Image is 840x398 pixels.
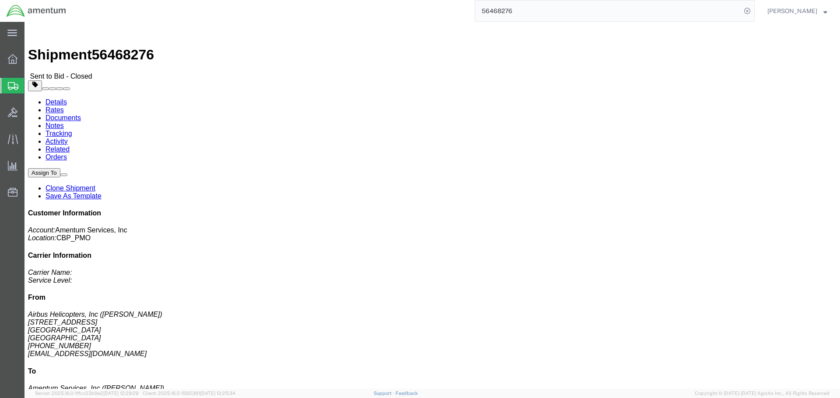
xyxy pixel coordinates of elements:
[395,391,418,396] a: Feedback
[374,391,395,396] a: Support
[767,6,828,16] button: [PERSON_NAME]
[475,0,741,21] input: Search for shipment number, reference number
[6,4,66,17] img: logo
[143,391,235,396] span: Client: 2025.16.0-1592391
[200,391,235,396] span: [DATE] 12:25:34
[24,22,840,389] iframe: FS Legacy Container
[695,390,829,397] span: Copyright © [DATE]-[DATE] Agistix Inc., All Rights Reserved
[35,391,139,396] span: Server: 2025.16.0-1ffcc23b9e2
[103,391,139,396] span: [DATE] 12:29:29
[767,6,817,16] span: Steven Alcott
